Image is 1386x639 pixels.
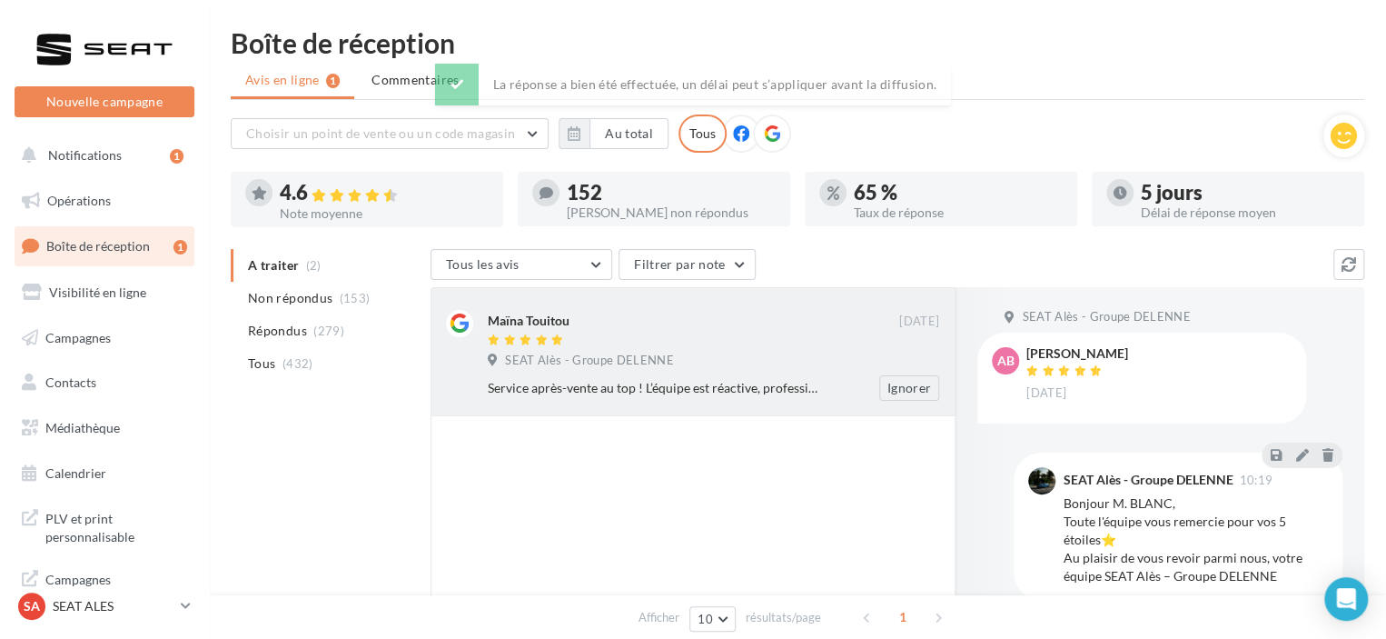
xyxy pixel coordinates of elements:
div: SEAT Alès - Groupe DELENNE [1063,474,1233,486]
button: Filtrer par note [619,249,756,280]
span: Médiathèque [45,420,120,435]
a: SA SEAT ALES [15,589,194,624]
span: 10:19 [1239,474,1272,486]
div: Bonjour M. BLANC, Toute l'équipe vous remercie pour vos 5 étoiles⭐️ Au plaisir de vous revoir par... [1063,494,1328,585]
div: 1 [173,240,187,255]
span: Répondus [248,322,307,340]
span: résultats/page [746,609,821,626]
span: AB [997,352,1015,370]
div: Note moyenne [280,207,489,220]
button: Au total [559,118,668,149]
button: Tous les avis [431,249,612,280]
span: Afficher [639,609,679,626]
span: 1 [888,603,917,632]
span: (279) [313,324,344,338]
span: Tous [248,354,275,373]
span: SA [24,597,40,615]
div: 1 [170,149,183,164]
div: 5 jours [1141,183,1350,203]
div: Tous [678,115,727,153]
span: SEAT Alès - Groupe DELENNE [1022,309,1190,325]
div: [PERSON_NAME] [1026,347,1128,360]
span: Visibilité en ligne [49,285,146,300]
div: Open Intercom Messenger [1324,577,1368,621]
div: Boîte de réception [231,29,1364,56]
div: Maïna Touitou [488,312,569,330]
button: 10 [689,606,736,632]
a: Campagnes DataOnDemand [11,560,198,614]
span: PLV et print personnalisable [45,506,187,545]
button: Nouvelle campagne [15,86,194,117]
div: [PERSON_NAME] non répondus [567,206,776,219]
span: (432) [282,356,313,371]
span: Campagnes [45,329,111,344]
div: Service après-vente au top ! L’équipe est réactive, professionnelle et très à l’écoute. Mon probl... [488,379,821,397]
span: Contacts [45,374,96,390]
span: Campagnes DataOnDemand [45,567,187,606]
a: Opérations [11,182,198,220]
p: SEAT ALES [53,597,173,615]
a: PLV et print personnalisable [11,499,198,553]
span: Opérations [47,193,111,208]
span: [DATE] [899,314,939,330]
div: 65 % [854,183,1063,203]
button: Choisir un point de vente ou un code magasin [231,118,549,149]
div: 4.6 [280,183,489,204]
span: SEAT Alès - Groupe DELENNE [505,353,673,369]
span: Choisir un point de vente ou un code magasin [246,125,515,141]
span: [DATE] [1026,385,1066,402]
div: La réponse a bien été effectuée, un délai peut s’appliquer avant la diffusion. [435,64,951,105]
span: Notifications [48,147,122,163]
button: Ignorer [879,375,939,401]
div: 152 [567,183,776,203]
a: Calendrier [11,454,198,493]
span: Tous les avis [446,256,520,272]
span: Boîte de réception [46,238,150,254]
a: Campagnes [11,319,198,357]
div: Taux de réponse [854,206,1063,219]
span: Commentaires [371,71,459,89]
span: Non répondus [248,289,332,307]
a: Boîte de réception1 [11,226,198,265]
button: Notifications 1 [11,136,191,175]
button: Au total [589,118,668,149]
a: Contacts [11,364,198,402]
div: Délai de réponse moyen [1141,206,1350,219]
a: Médiathèque [11,409,198,447]
span: (153) [340,291,371,305]
span: Calendrier [45,465,106,481]
span: 10 [698,612,713,626]
a: Visibilité en ligne [11,274,198,312]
